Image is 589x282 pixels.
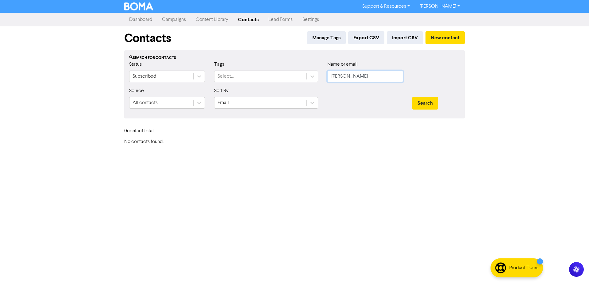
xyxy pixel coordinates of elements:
[348,31,384,44] button: Export CSV
[425,31,465,44] button: New contact
[307,31,346,44] button: Manage Tags
[124,31,171,45] h1: Contacts
[124,139,465,145] h6: No contacts found.
[387,31,423,44] button: Import CSV
[133,73,156,80] div: Subscribed
[214,61,224,68] label: Tags
[412,97,438,110] button: Search
[218,73,234,80] div: Select...
[129,87,144,95] label: Source
[415,2,465,11] a: [PERSON_NAME]
[357,2,415,11] a: Support & Resources
[133,99,158,106] div: All contacts
[558,253,589,282] iframe: Chat Widget
[191,14,233,26] a: Content Library
[214,87,229,95] label: Sort By
[233,14,264,26] a: Contacts
[298,14,324,26] a: Settings
[129,55,460,61] div: Search for contacts
[124,14,157,26] a: Dashboard
[157,14,191,26] a: Campaigns
[327,61,358,68] label: Name or email
[218,99,229,106] div: Email
[129,61,142,68] label: Status
[264,14,298,26] a: Lead Forms
[124,128,173,134] h6: 0 contact total
[124,2,153,10] img: BOMA Logo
